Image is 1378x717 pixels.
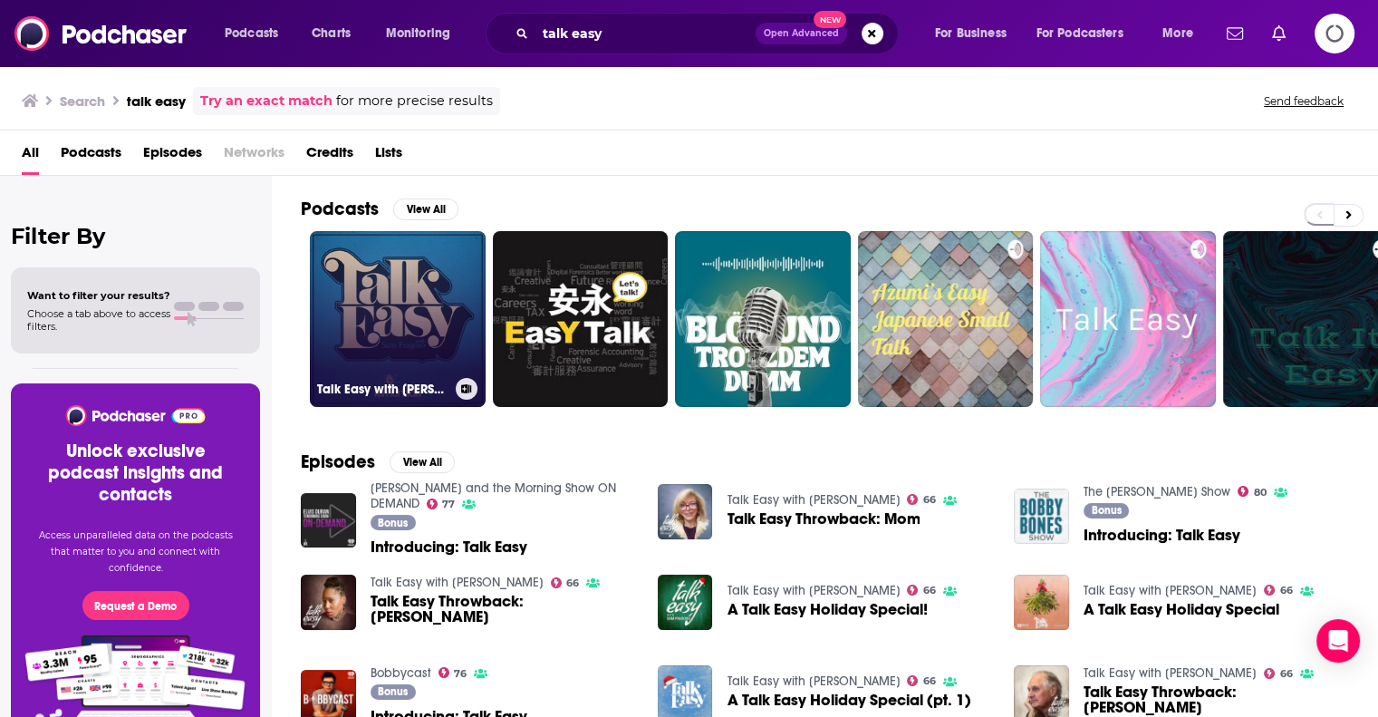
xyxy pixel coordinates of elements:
[373,19,474,48] button: open menu
[61,138,121,175] a: Podcasts
[371,594,636,625] span: Talk Easy Throwback: [PERSON_NAME]
[658,575,713,630] img: A Talk Easy Holiday Special!
[33,528,238,577] p: Access unparalleled data on the podcasts that matter to you and connect with confidence.
[1084,665,1257,681] a: Talk Easy with Sam Fragoso
[1264,585,1293,596] a: 66
[11,223,260,249] h2: Filter By
[27,307,170,333] span: Choose a tab above to access filters.
[1084,583,1257,598] a: Talk Easy with Sam Fragoso
[727,511,920,527] a: Talk Easy Throwback: Mom
[60,92,105,110] h3: Search
[727,602,927,617] a: A Talk Easy Holiday Special!
[390,451,455,473] button: View All
[33,441,238,506] h3: Unlock exclusive podcast insights and contacts
[922,19,1029,48] button: open menu
[923,496,936,504] span: 66
[371,480,616,511] a: Elvis Duran and the Morning Show ON DEMAND
[1280,586,1293,595] span: 66
[301,198,458,220] a: PodcastsView All
[225,21,278,46] span: Podcasts
[301,575,356,630] img: Talk Easy Throwback: Lena Waithe
[127,92,186,110] h3: talk easy
[935,21,1007,46] span: For Business
[200,91,332,111] a: Try an exact match
[336,91,493,111] span: for more precise results
[814,11,846,28] span: New
[427,499,456,509] a: 77
[371,539,527,555] a: Introducing: Talk Easy
[1084,684,1349,715] span: Talk Easy Throwback: [PERSON_NAME]
[393,199,458,220] button: View All
[82,591,189,620] button: Request a Demo
[310,231,486,407] a: Talk Easy with [PERSON_NAME]
[442,500,455,509] span: 77
[224,138,284,175] span: Networks
[1025,19,1150,48] button: open menu
[1316,619,1360,663] div: Open Intercom Messenger
[503,13,916,54] div: Search podcasts, credits, & more...
[923,586,936,595] span: 66
[212,19,302,48] button: open menu
[301,493,356,548] img: Introducing: Talk Easy
[727,693,970,708] a: A Talk Easy Holiday Special (pt. 1)
[1092,505,1122,516] span: Bonus
[300,19,361,48] a: Charts
[386,21,450,46] span: Monitoring
[301,451,455,473] a: EpisodesView All
[1014,489,1069,544] a: Introducing: Talk Easy
[306,138,353,175] a: Credits
[454,670,467,678] span: 76
[378,518,408,528] span: Bonus
[1084,484,1230,499] a: The Bobby Bones Show
[1084,602,1279,617] a: A Talk Easy Holiday Special
[907,585,936,596] a: 66
[371,594,636,625] a: Talk Easy Throwback: Lena Waithe
[1162,21,1193,46] span: More
[727,583,900,598] a: Talk Easy with Sam Fragoso
[658,484,713,539] img: Talk Easy Throwback: Mom
[1264,668,1293,679] a: 66
[764,29,839,38] span: Open Advanced
[1238,486,1267,497] a: 80
[1036,21,1123,46] span: For Podcasters
[907,675,936,686] a: 66
[1280,670,1293,678] span: 66
[907,494,936,505] a: 66
[375,138,402,175] a: Lists
[566,579,579,587] span: 66
[727,673,900,689] a: Talk Easy with Sam Fragoso
[1084,684,1349,715] a: Talk Easy Throwback: Alan Alda
[1315,14,1354,53] span: Logging in
[1254,489,1267,497] span: 80
[371,575,544,590] a: Talk Easy with Sam Fragoso
[301,198,379,220] h2: Podcasts
[22,138,39,175] span: All
[923,677,936,685] span: 66
[371,665,431,681] a: Bobbycast
[1258,93,1349,109] button: Send feedback
[143,138,202,175] a: Episodes
[14,16,188,51] img: Podchaser - Follow, Share and Rate Podcasts
[1219,18,1250,49] a: Show notifications dropdown
[378,686,408,697] span: Bonus
[1084,528,1240,543] a: Introducing: Talk Easy
[1014,575,1069,630] img: A Talk Easy Holiday Special
[551,577,580,588] a: 66
[64,405,207,426] img: Podchaser - Follow, Share and Rate Podcasts
[317,382,448,397] h3: Talk Easy with [PERSON_NAME]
